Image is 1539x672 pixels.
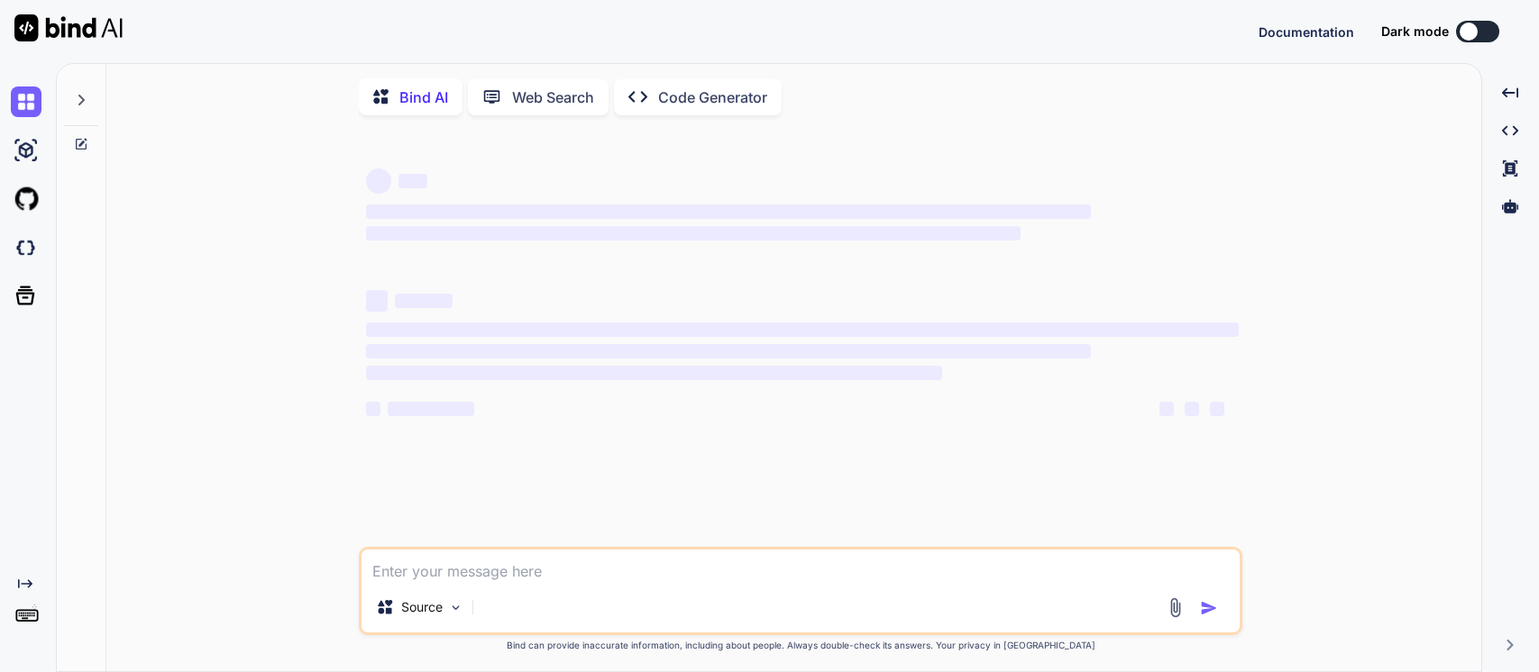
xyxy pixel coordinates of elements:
p: Code Generator [658,86,767,108]
span: ‌ [366,344,1090,359]
p: Web Search [512,86,594,108]
img: chat [11,86,41,117]
img: ai-studio [11,135,41,166]
span: ‌ [398,174,427,188]
img: darkCloudIdeIcon [11,232,41,263]
span: Dark mode [1381,23,1449,41]
p: Source [401,598,443,616]
img: Pick Models [448,600,463,615]
img: attachment [1165,597,1186,618]
span: ‌ [366,322,1239,337]
span: ‌ [1159,402,1174,416]
span: ‌ [366,226,1021,241]
span: ‌ [395,294,453,308]
img: githubLight [11,184,41,214]
span: ‌ [366,168,391,194]
span: ‌ [388,402,474,416]
span: ‌ [366,290,388,312]
p: Bind can provide inaccurate information, including about people. Always double-check its answers.... [359,639,1242,652]
button: Documentation [1259,23,1354,41]
span: ‌ [1210,402,1224,416]
span: ‌ [1185,402,1199,416]
img: icon [1200,599,1218,617]
span: ‌ [366,366,942,380]
span: ‌ [366,204,1090,219]
p: Bind AI [399,86,448,108]
span: Documentation [1259,24,1354,40]
img: Bind AI [14,14,123,41]
span: ‌ [366,402,380,416]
